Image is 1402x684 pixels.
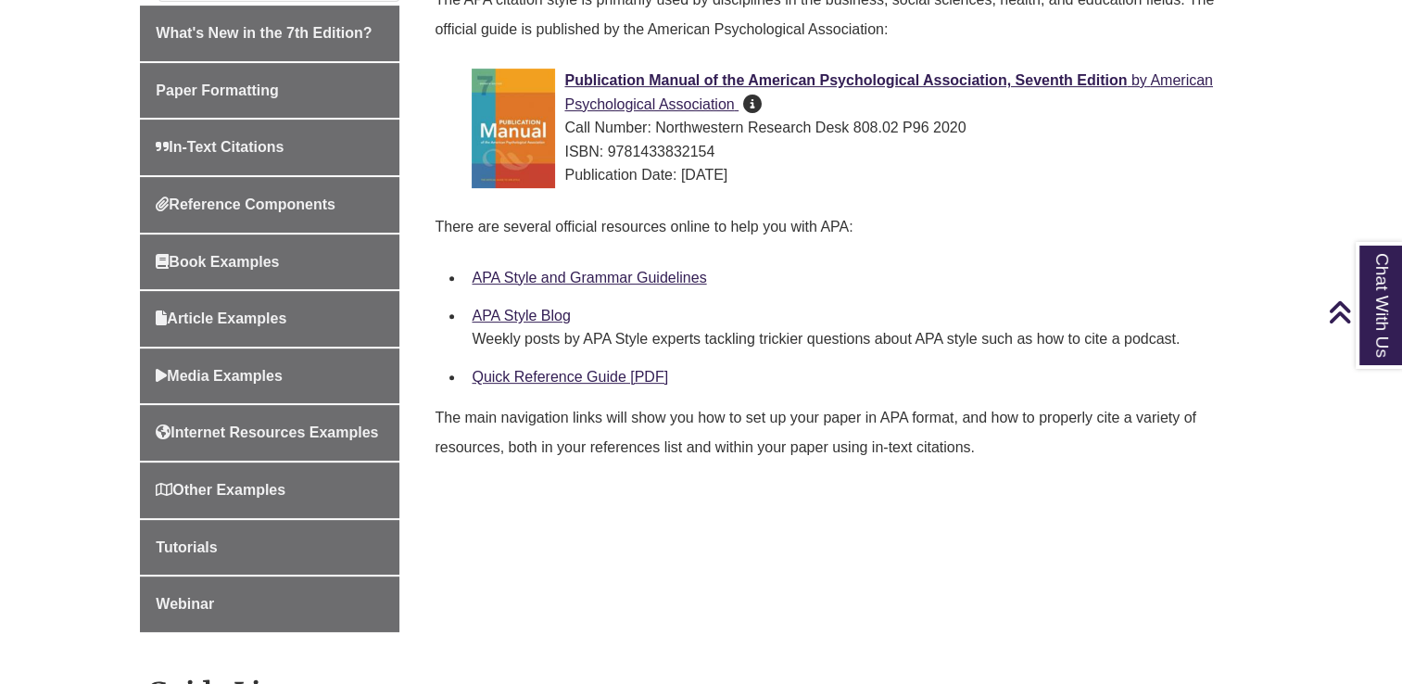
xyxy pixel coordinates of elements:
a: Book Examples [140,234,399,290]
a: What's New in the 7th Edition? [140,6,399,61]
a: APA Style and Grammar Guidelines [472,270,706,285]
span: Tutorials [156,539,217,555]
a: Tutorials [140,520,399,576]
div: ISBN: 9781433832154 [472,140,1246,164]
div: Publication Date: [DATE] [472,163,1246,187]
span: American Psychological Association [564,72,1212,112]
span: Reference Components [156,196,335,212]
span: Paper Formatting [156,82,278,98]
span: Other Examples [156,482,285,498]
a: Article Examples [140,291,399,347]
a: Media Examples [140,348,399,404]
span: Internet Resources Examples [156,424,378,440]
a: Paper Formatting [140,63,399,119]
span: In-Text Citations [156,139,284,155]
span: Book Examples [156,254,279,270]
a: Publication Manual of the American Psychological Association, Seventh Edition by American Psychol... [564,72,1212,112]
span: Media Examples [156,368,283,384]
a: APA Style Blog [472,308,570,323]
a: Back to Top [1328,299,1397,324]
div: Call Number: Northwestern Research Desk 808.02 P96 2020 [472,116,1246,140]
p: There are several official resources online to help you with APA: [435,205,1254,249]
p: The main navigation links will show you how to set up your paper in APA format, and how to proper... [435,396,1254,470]
a: In-Text Citations [140,120,399,175]
span: What's New in the 7th Edition? [156,25,372,41]
span: Webinar [156,596,214,612]
div: Weekly posts by APA Style experts tackling trickier questions about APA style such as how to cite... [472,328,1246,350]
a: Internet Resources Examples [140,405,399,461]
span: Article Examples [156,310,286,326]
span: by [1131,72,1147,88]
a: Reference Components [140,177,399,233]
span: Publication Manual of the American Psychological Association, Seventh Edition [564,72,1127,88]
a: Other Examples [140,462,399,518]
a: Webinar [140,576,399,632]
a: Quick Reference Guide [PDF] [472,369,668,385]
